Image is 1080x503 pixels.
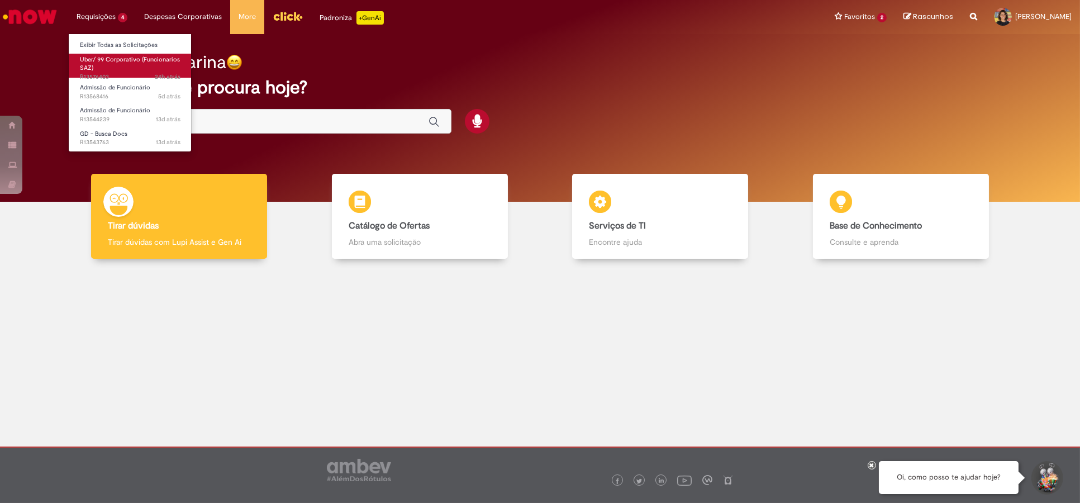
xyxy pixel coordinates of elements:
b: Tirar dúvidas [108,220,159,231]
img: ServiceNow [1,6,59,28]
span: R13543763 [80,138,180,147]
ul: Requisições [68,34,192,152]
time: 29/09/2025 11:59:30 [155,73,180,81]
img: happy-face.png [226,54,242,70]
p: Encontre ajuda [589,236,731,248]
span: [PERSON_NAME] [1015,12,1072,21]
span: R13576403 [80,73,180,82]
a: Aberto R13543763 : GD - Busca Docs [69,128,192,149]
span: 2 [877,13,887,22]
span: R13568416 [80,92,180,101]
span: R13544239 [80,115,180,124]
span: Uber/ 99 Corporativo (Funcionarios SAZ) [80,55,180,73]
img: logo_footer_ambev_rotulo_gray.png [327,459,391,481]
a: Catálogo de Ofertas Abra uma solicitação [299,174,540,259]
span: Rascunhos [913,11,953,22]
span: Favoritos [844,11,875,22]
a: Rascunhos [903,12,953,22]
div: Oi, como posso te ajudar hoje? [879,461,1019,494]
b: Base de Conhecimento [830,220,922,231]
time: 17/09/2025 13:56:29 [156,138,180,146]
span: Admissão de Funcionário [80,106,150,115]
p: Tirar dúvidas com Lupi Assist e Gen Ai [108,236,250,248]
span: 13d atrás [156,115,180,124]
a: Tirar dúvidas Tirar dúvidas com Lupi Assist e Gen Ai [59,174,299,259]
span: 13d atrás [156,138,180,146]
img: logo_footer_linkedin.png [659,478,664,485]
span: Admissão de Funcionário [80,83,150,92]
time: 17/09/2025 15:13:56 [156,115,180,124]
img: logo_footer_naosei.png [723,475,733,485]
h2: O que você procura hoje? [97,78,983,97]
img: click_logo_yellow_360x200.png [273,8,303,25]
a: Base de Conhecimento Consulte e aprenda [781,174,1021,259]
img: logo_footer_workplace.png [702,475,712,485]
a: Serviços de TI Encontre ajuda [540,174,781,259]
a: Exibir Todas as Solicitações [69,39,192,51]
a: Aberto R13568416 : Admissão de Funcionário [69,82,192,102]
b: Serviços de TI [589,220,646,231]
a: Aberto R13576403 : Uber/ 99 Corporativo (Funcionarios SAZ) [69,54,192,78]
button: Iniciar Conversa de Suporte [1030,461,1063,495]
time: 25/09/2025 17:53:59 [158,92,180,101]
b: Catálogo de Ofertas [349,220,430,231]
span: Despesas Corporativas [144,11,222,22]
img: logo_footer_facebook.png [615,478,620,484]
span: Requisições [77,11,116,22]
span: GD - Busca Docs [80,130,127,138]
span: 5d atrás [158,92,180,101]
p: +GenAi [356,11,384,25]
p: Consulte e aprenda [830,236,972,248]
span: 24h atrás [155,73,180,81]
span: More [239,11,256,22]
img: logo_footer_youtube.png [677,473,692,487]
a: Aberto R13544239 : Admissão de Funcionário [69,105,192,125]
div: Padroniza [320,11,384,25]
img: logo_footer_twitter.png [636,478,642,484]
p: Abra uma solicitação [349,236,491,248]
span: 4 [118,13,127,22]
